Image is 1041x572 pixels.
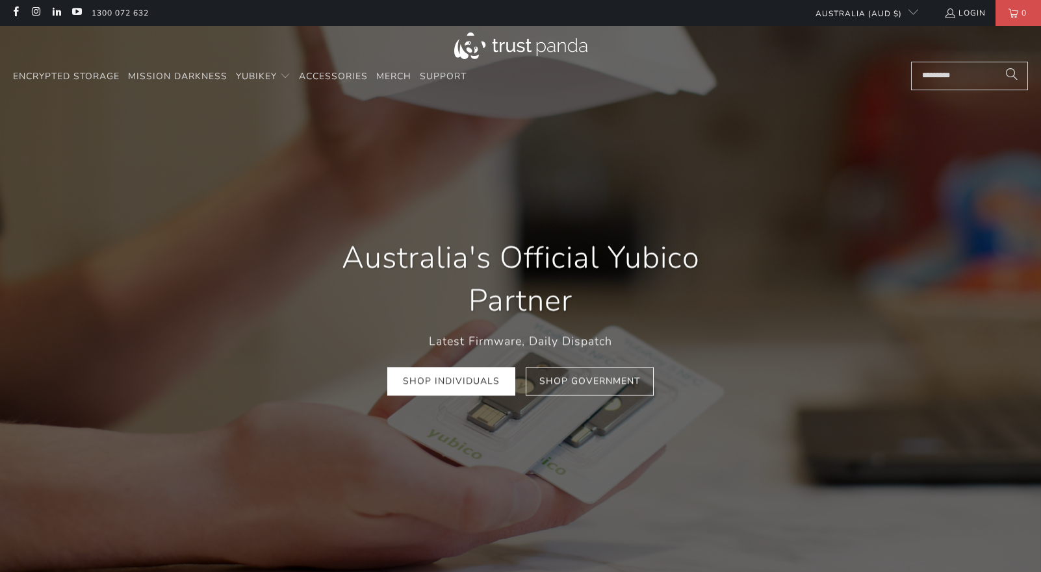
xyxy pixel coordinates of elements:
a: Trust Panda Australia on Facebook [10,8,21,18]
button: Search [996,62,1028,90]
nav: Translation missing: en.navigation.header.main_nav [13,62,467,92]
p: Latest Firmware, Daily Dispatch [306,332,735,351]
span: Mission Darkness [128,70,227,82]
span: Accessories [299,70,368,82]
a: Trust Panda Australia on Instagram [30,8,41,18]
a: Login [944,6,986,20]
span: Support [420,70,467,82]
a: Encrypted Storage [13,62,120,92]
a: Trust Panda Australia on LinkedIn [51,8,62,18]
a: Accessories [299,62,368,92]
h1: Australia's Official Yubico Partner [306,237,735,323]
input: Search... [911,62,1028,90]
a: Shop Individuals [387,367,515,396]
a: Merch [376,62,411,92]
a: Trust Panda Australia on YouTube [71,8,82,18]
img: Trust Panda Australia [454,32,587,59]
summary: YubiKey [236,62,290,92]
span: Merch [376,70,411,82]
a: 1300 072 632 [92,6,149,20]
span: Encrypted Storage [13,70,120,82]
a: Mission Darkness [128,62,227,92]
a: Shop Government [526,367,654,396]
a: Support [420,62,467,92]
span: YubiKey [236,70,277,82]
